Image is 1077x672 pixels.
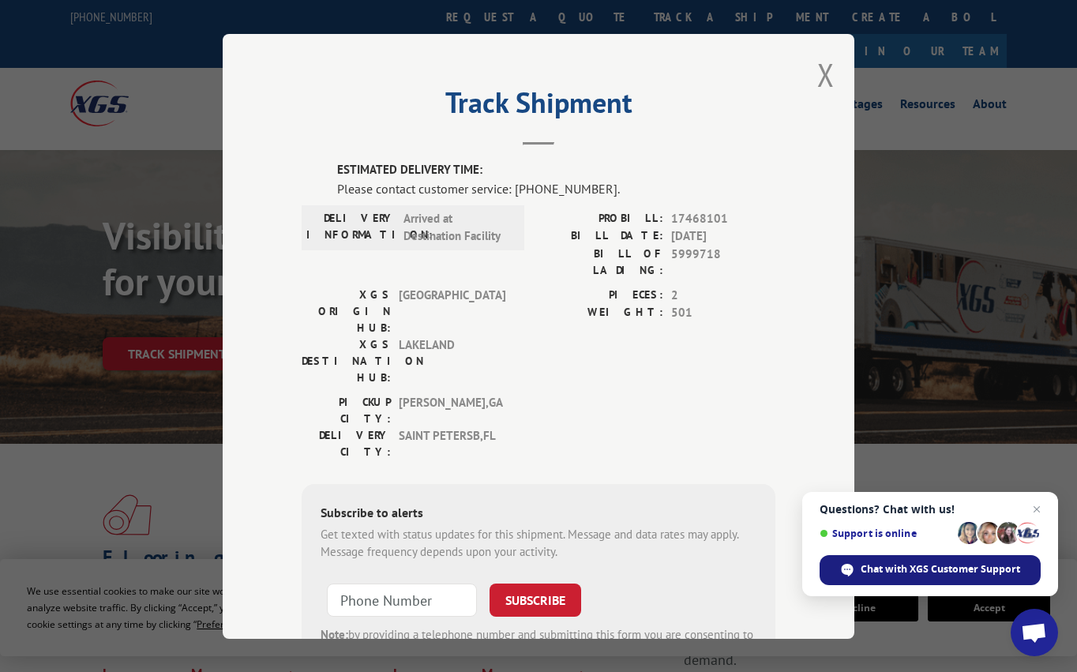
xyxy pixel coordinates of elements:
[538,245,663,278] label: BILL OF LADING:
[1011,609,1058,656] a: Open chat
[671,227,775,246] span: [DATE]
[671,304,775,322] span: 501
[302,426,391,460] label: DELIVERY CITY:
[671,286,775,304] span: 2
[337,161,775,179] label: ESTIMATED DELIVERY TIME:
[861,562,1020,576] span: Chat with XGS Customer Support
[399,393,505,426] span: [PERSON_NAME] , GA
[671,245,775,278] span: 5999718
[337,178,775,197] div: Please contact customer service: [PHONE_NUMBER].
[302,286,391,336] label: XGS ORIGIN HUB:
[538,209,663,227] label: PROBILL:
[399,426,505,460] span: SAINT PETERSB , FL
[817,54,835,96] button: Close modal
[671,209,775,227] span: 17468101
[538,286,663,304] label: PIECES:
[403,209,510,245] span: Arrived at Destination Facility
[399,286,505,336] span: [GEOGRAPHIC_DATA]
[321,502,756,525] div: Subscribe to alerts
[820,503,1041,516] span: Questions? Chat with us!
[538,304,663,322] label: WEIGHT:
[302,393,391,426] label: PICKUP CITY:
[490,583,581,616] button: SUBSCRIBE
[302,336,391,385] label: XGS DESTINATION HUB:
[820,527,952,539] span: Support is online
[321,525,756,561] div: Get texted with status updates for this shipment. Message and data rates may apply. Message frequ...
[538,227,663,246] label: BILL DATE:
[399,336,505,385] span: LAKELAND
[321,626,348,641] strong: Note:
[327,583,477,616] input: Phone Number
[302,92,775,122] h2: Track Shipment
[306,209,396,245] label: DELIVERY INFORMATION:
[820,555,1041,585] span: Chat with XGS Customer Support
